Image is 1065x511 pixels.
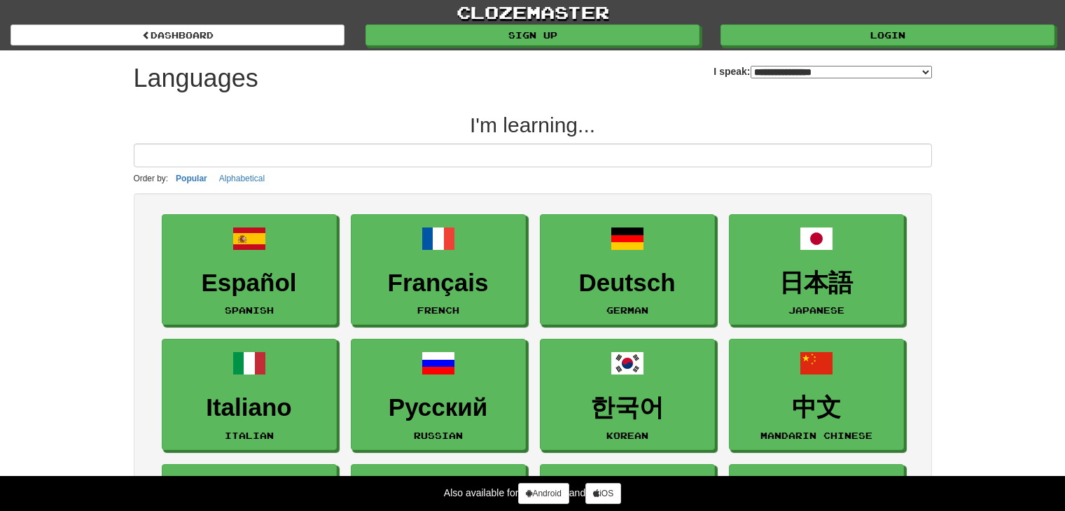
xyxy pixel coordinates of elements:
h3: Deutsch [548,269,707,297]
h3: Français [359,269,518,297]
h1: Languages [134,64,258,92]
small: Spanish [225,305,274,315]
small: Italian [225,430,274,440]
a: EspañolSpanish [162,214,337,325]
label: I speak: [714,64,931,78]
a: iOS [585,483,621,504]
small: Order by: [134,174,169,183]
h3: Русский [359,394,518,421]
small: German [606,305,648,315]
a: 日本語Japanese [729,214,904,325]
a: Sign up [366,24,699,45]
h3: Español [169,269,329,297]
a: ItalianoItalian [162,339,337,450]
small: Mandarin Chinese [760,430,872,440]
h3: 日本語 [737,269,896,297]
a: Android [518,483,569,504]
small: Russian [414,430,463,440]
select: I speak: [751,66,932,78]
h3: Italiano [169,394,329,421]
small: Korean [606,430,648,440]
small: Japanese [788,305,844,315]
a: 中文Mandarin Chinese [729,339,904,450]
button: Alphabetical [215,171,269,186]
a: FrançaisFrench [351,214,526,325]
a: DeutschGerman [540,214,715,325]
h2: I'm learning... [134,113,932,136]
small: French [417,305,459,315]
h3: 中文 [737,394,896,421]
a: 한국어Korean [540,339,715,450]
a: Login [721,24,1054,45]
h3: 한국어 [548,394,707,421]
a: dashboard [11,24,344,45]
a: РусскийRussian [351,339,526,450]
button: Popular [172,171,211,186]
